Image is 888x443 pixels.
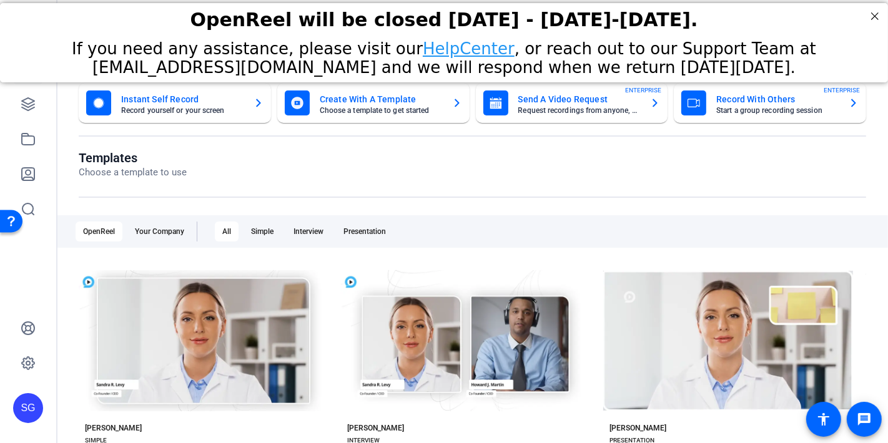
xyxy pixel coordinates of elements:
mat-card-title: Record With Others [716,92,839,107]
mat-card-subtitle: Start a group recording session [716,107,839,114]
mat-card-subtitle: Request recordings from anyone, anywhere [518,107,641,114]
div: Interview [286,221,331,241]
mat-icon: check_circle [674,311,689,326]
mat-icon: accessibility [816,412,831,427]
mat-card-subtitle: Record yourself or your screen [121,107,244,114]
div: [PERSON_NAME] [85,423,142,433]
mat-icon: play_arrow [677,346,692,361]
button: Create With A TemplateChoose a template to get started [277,83,470,123]
mat-card-subtitle: Choose a template to get started [320,107,442,114]
div: [PERSON_NAME] [609,423,666,433]
span: Start with [PERSON_NAME] [167,314,258,322]
span: If you need any assistance, please visit our , or reach out to our Support Team at [EMAIL_ADDRESS... [72,36,816,74]
div: OpenReel [76,221,122,241]
span: Preview [PERSON_NAME] [432,350,517,358]
span: ENTERPRISE [625,85,661,95]
div: OpenReel will be closed [DATE] - [DATE]-[DATE]. [16,6,872,27]
mat-icon: play_arrow [415,346,430,361]
h1: Templates [79,150,187,165]
span: Preview [PERSON_NAME] [694,350,779,358]
div: Simple [244,221,281,241]
span: Preview [PERSON_NAME] [170,350,255,358]
p: Choose a template to use [79,165,187,180]
button: Send A Video RequestRequest recordings from anyone, anywhereENTERPRISE [476,83,668,123]
div: [PERSON_NAME] [347,423,404,433]
mat-icon: check_circle [149,311,164,326]
span: Start with [PERSON_NAME] [429,314,520,322]
a: HelpCenter [423,36,515,55]
div: SG [13,393,43,423]
mat-card-title: Send A Video Request [518,92,641,107]
button: Instant Self RecordRecord yourself or your screen [79,83,271,123]
button: Record With OthersStart a group recording sessionENTERPRISE [674,83,866,123]
div: Your Company [127,221,192,241]
span: ENTERPRISE [824,85,860,95]
div: Presentation [336,221,393,241]
mat-icon: play_arrow [152,346,167,361]
mat-card-title: Create With A Template [320,92,442,107]
span: Start with [PERSON_NAME] [691,314,782,322]
mat-card-title: Instant Self Record [121,92,244,107]
div: All [215,221,239,241]
mat-icon: check_circle [412,311,427,326]
mat-icon: message [857,412,872,427]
